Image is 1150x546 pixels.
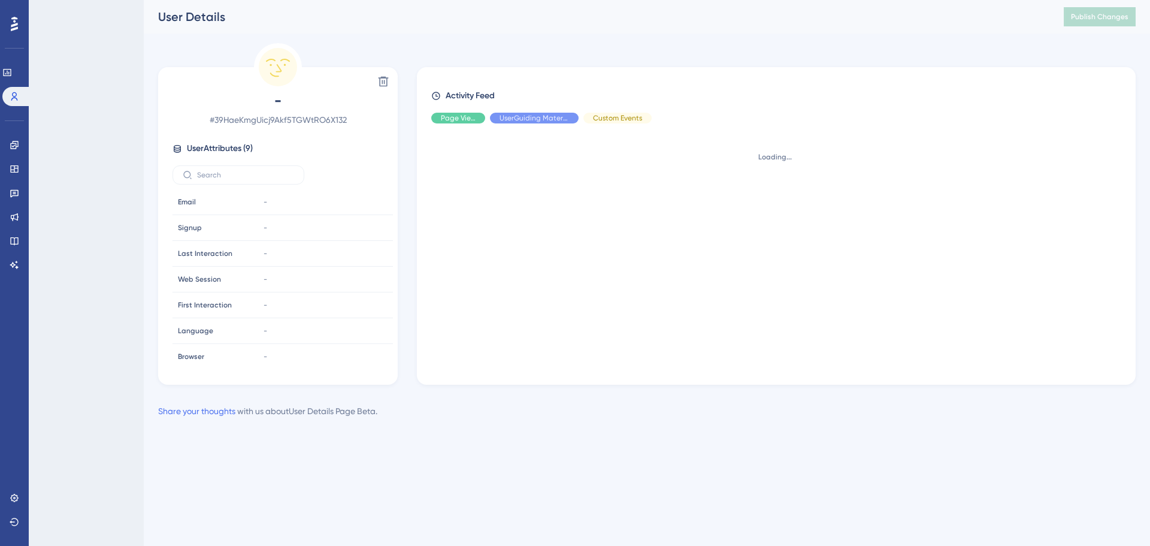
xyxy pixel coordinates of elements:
[264,274,267,284] span: -
[172,113,383,127] span: # 39HaeKmgUicj9Akf5TGWtRO6X132
[264,249,267,258] span: -
[178,352,204,361] span: Browser
[1064,7,1136,26] button: Publish Changes
[197,171,294,179] input: Search
[178,326,213,336] span: Language
[446,89,495,103] span: Activity Feed
[264,223,267,233] span: -
[158,404,377,418] div: with us about User Details Page Beta .
[264,197,267,207] span: -
[158,8,1034,25] div: User Details
[264,326,267,336] span: -
[187,141,253,156] span: User Attributes ( 9 )
[264,352,267,361] span: -
[178,197,196,207] span: Email
[172,91,383,110] span: -
[500,113,569,123] span: UserGuiding Material
[158,406,235,416] a: Share your thoughts
[1071,12,1128,22] span: Publish Changes
[178,300,232,310] span: First Interaction
[264,300,267,310] span: -
[431,152,1119,162] div: Loading...
[178,249,232,258] span: Last Interaction
[593,113,642,123] span: Custom Events
[441,113,476,123] span: Page View
[178,223,202,233] span: Signup
[178,274,221,284] span: Web Session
